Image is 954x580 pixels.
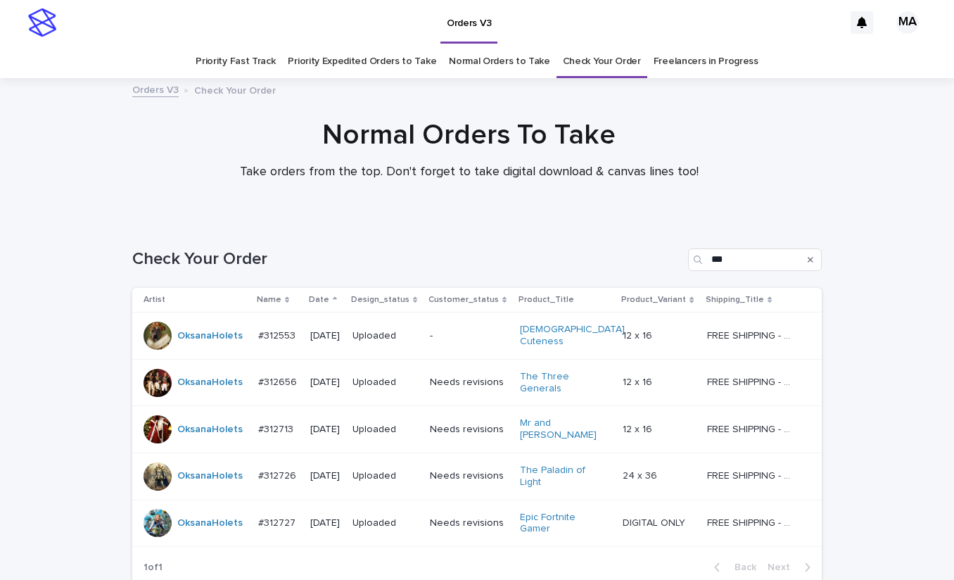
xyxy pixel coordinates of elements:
[196,45,275,78] a: Priority Fast Track
[706,292,764,308] p: Shipping_Title
[310,470,341,482] p: [DATE]
[688,248,822,271] input: Search
[132,313,822,360] tr: OksanaHolets #312553#312553 [DATE]Uploaded-[DEMOGRAPHIC_DATA] Cuteness 12 x 1612 x 16 FREE SHIPPI...
[132,500,822,547] tr: OksanaHolets #312727#312727 [DATE]UploadedNeeds revisionsEpic Fortnite Gamer DIGITAL ONLYDIGITAL ...
[177,377,243,389] a: OksanaHolets
[132,406,822,453] tr: OksanaHolets #312713#312713 [DATE]UploadedNeeds revisionsMr and [PERSON_NAME] 12 x 1612 x 16 FREE...
[177,470,243,482] a: OksanaHolets
[621,292,686,308] p: Product_Variant
[430,424,509,436] p: Needs revisions
[257,292,281,308] p: Name
[726,562,756,572] span: Back
[707,515,798,529] p: FREE SHIPPING - preview in 1-2 business days, after your approval delivery will take 5-10 b.d.
[352,330,419,342] p: Uploaded
[707,374,798,389] p: FREE SHIPPING - preview in 1-2 business days, after your approval delivery will take 5-10 b.d.
[132,249,682,270] h1: Check Your Order
[125,118,814,152] h1: Normal Orders To Take
[519,292,574,308] p: Product_Title
[351,292,409,308] p: Design_status
[258,467,299,482] p: #312726
[258,374,300,389] p: #312656
[188,165,751,180] p: Take orders from the top. Don't forget to take digital download & canvas lines too!
[703,561,762,574] button: Back
[520,371,608,395] a: The Three Generals
[309,292,329,308] p: Date
[258,327,298,342] p: #312553
[623,327,655,342] p: 12 x 16
[654,45,758,78] a: Freelancers in Progress
[352,470,419,482] p: Uploaded
[310,330,341,342] p: [DATE]
[28,8,56,37] img: stacker-logo-s-only.png
[430,517,509,529] p: Needs revisions
[132,453,822,500] tr: OksanaHolets #312726#312726 [DATE]UploadedNeeds revisionsThe Paladin of Light 24 x 3624 x 36 FREE...
[132,359,822,406] tr: OksanaHolets #312656#312656 [DATE]UploadedNeeds revisionsThe Three Generals 12 x 1612 x 16 FREE S...
[707,327,798,342] p: FREE SHIPPING - preview in 1-2 business days, after your approval delivery will take 5-10 b.d.
[430,330,509,342] p: -
[520,465,608,488] a: The Paladin of Light
[428,292,499,308] p: Customer_status
[132,81,179,97] a: Orders V3
[288,45,436,78] a: Priority Expedited Orders to Take
[768,562,799,572] span: Next
[177,517,243,529] a: OksanaHolets
[177,424,243,436] a: OksanaHolets
[520,512,608,536] a: Epic Fortnite Gamer
[707,421,798,436] p: FREE SHIPPING - preview in 1-2 business days, after your approval delivery will take 5-10 b.d.
[623,421,655,436] p: 12 x 16
[430,377,509,389] p: Needs revisions
[310,377,341,389] p: [DATE]
[144,292,165,308] p: Artist
[352,424,419,436] p: Uploaded
[352,517,419,529] p: Uploaded
[707,467,798,482] p: FREE SHIPPING - preview in 1-2 business days, after your approval delivery will take 5-10 b.d.
[310,517,341,529] p: [DATE]
[623,374,655,389] p: 12 x 16
[258,421,296,436] p: #312713
[896,11,919,34] div: MA
[352,377,419,389] p: Uploaded
[623,515,688,529] p: DIGITAL ONLY
[177,330,243,342] a: OksanaHolets
[258,515,298,529] p: #312727
[310,424,341,436] p: [DATE]
[520,324,625,348] a: [DEMOGRAPHIC_DATA] Cuteness
[563,45,641,78] a: Check Your Order
[623,467,660,482] p: 24 x 36
[520,417,608,441] a: Mr and [PERSON_NAME]
[194,82,276,97] p: Check Your Order
[449,45,550,78] a: Normal Orders to Take
[762,561,822,574] button: Next
[430,470,509,482] p: Needs revisions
